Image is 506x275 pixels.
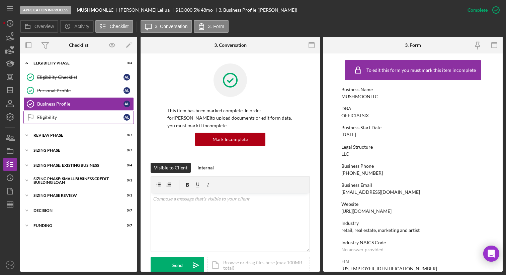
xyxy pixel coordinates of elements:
[69,42,88,48] div: Checklist
[341,113,369,118] div: OFFICIALSIX
[120,224,132,228] div: 0 / 7
[219,7,297,13] div: 3. Business Profile ([PERSON_NAME])
[405,42,421,48] div: 3. Form
[33,61,115,65] div: Eligibility Phase
[341,266,437,271] div: [US_EMPLOYER_IDENTIFICATION_NUMBER]
[341,209,392,214] div: [URL][DOMAIN_NAME]
[74,24,89,29] label: Activity
[120,209,132,213] div: 0 / 7
[33,209,115,213] div: Decision
[341,106,485,111] div: DBA
[120,148,132,152] div: 0 / 7
[120,178,132,182] div: 0 / 1
[151,163,191,173] button: Visible to Client
[33,224,115,228] div: Funding
[95,20,133,33] button: Checklist
[33,177,115,184] div: Sizing Phase: Small Business Credit Building Loan
[23,71,134,84] a: Eligibility ChecklistAL
[366,67,476,73] div: To edit this form you must mark this item incomplete
[197,163,214,173] div: Internal
[341,240,485,245] div: Industry NAICS Code
[37,88,123,93] div: Personal Profile
[341,201,485,207] div: Website
[37,75,123,80] div: Eligibility Checklist
[155,24,188,29] label: 3. Conversation
[120,163,132,167] div: 0 / 4
[33,148,115,152] div: Sizing Phase
[341,259,485,264] div: EIN
[119,7,175,13] div: [PERSON_NAME] Leilua
[341,189,420,195] div: [EMAIL_ADDRESS][DOMAIN_NAME]
[33,193,115,197] div: Sizing Phase Review
[341,228,420,233] div: retail, real estate, marketing and artist
[77,7,113,13] b: MUSHMOONLLC
[175,7,192,13] span: $10,000
[341,182,485,188] div: Business Email
[34,24,54,29] label: Overview
[123,101,130,107] div: A L
[468,3,488,17] div: Complete
[195,133,265,146] button: Mark Incomplete
[201,7,213,13] div: 48 mo
[37,115,123,120] div: Eligibility
[20,6,71,14] div: Application In Process
[214,42,247,48] div: 3. Conversation
[37,101,123,107] div: Business Profile
[33,133,115,137] div: REVIEW PHASE
[120,61,132,65] div: 3 / 4
[23,111,134,124] a: EligibilityAL
[194,20,229,33] button: 3. Form
[193,7,200,13] div: 5 %
[33,163,115,167] div: SIZING PHASE: EXISTING BUSINESS
[123,114,130,121] div: A L
[213,133,248,146] div: Mark Incomplete
[123,74,130,81] div: A L
[123,87,130,94] div: A L
[151,257,204,274] button: Send
[341,247,384,252] div: No answer provided
[110,24,129,29] label: Checklist
[341,221,485,226] div: Industry
[120,133,132,137] div: 0 / 7
[194,163,217,173] button: Internal
[341,125,485,130] div: Business Start Date
[141,20,192,33] button: 3. Conversation
[341,170,383,176] div: [PHONE_NUMBER]
[341,144,485,150] div: Legal Structure
[23,84,134,97] a: Personal ProfileAL
[341,94,378,99] div: MUSHMOONLLC
[341,163,485,169] div: Business Phone
[20,20,58,33] button: Overview
[7,263,13,267] text: EW
[3,258,17,272] button: EW
[167,107,293,129] p: This item has been marked complete. In order for [PERSON_NAME] to upload documents or edit form d...
[172,257,183,274] div: Send
[341,132,356,137] div: [DATE]
[341,87,485,92] div: Business Name
[208,24,224,29] label: 3. Form
[154,163,187,173] div: Visible to Client
[120,193,132,197] div: 0 / 1
[23,97,134,111] a: Business ProfileAL
[461,3,503,17] button: Complete
[60,20,93,33] button: Activity
[483,246,499,262] div: Open Intercom Messenger
[341,151,349,157] div: LLC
